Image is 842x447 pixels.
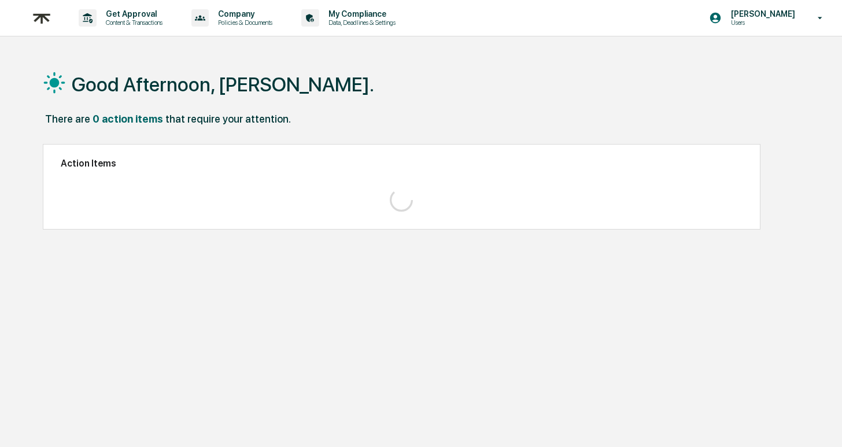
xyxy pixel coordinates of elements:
[319,19,401,27] p: Data, Deadlines & Settings
[209,9,278,19] p: Company
[722,19,801,27] p: Users
[45,113,90,125] div: There are
[97,9,168,19] p: Get Approval
[72,73,374,96] h1: Good Afternoon, [PERSON_NAME].
[722,9,801,19] p: [PERSON_NAME]
[28,4,56,32] img: logo
[165,113,291,125] div: that require your attention.
[209,19,278,27] p: Policies & Documents
[93,113,163,125] div: 0 action items
[97,19,168,27] p: Content & Transactions
[319,9,401,19] p: My Compliance
[61,158,743,169] h2: Action Items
